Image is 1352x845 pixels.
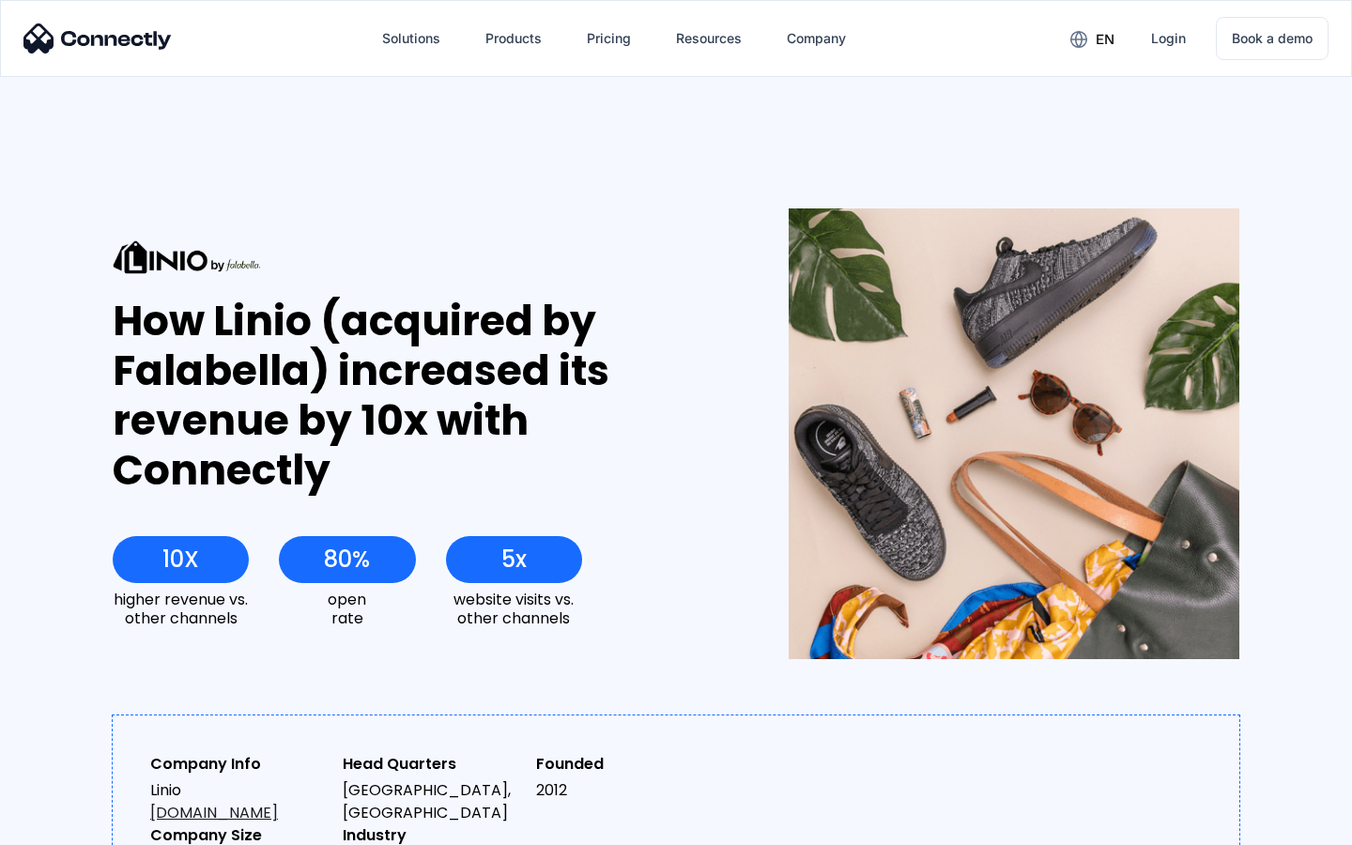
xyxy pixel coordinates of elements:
div: en [1096,26,1114,53]
div: Solutions [382,25,440,52]
div: Login [1151,25,1186,52]
div: Linio [150,779,328,824]
div: Products [485,25,542,52]
div: 10X [162,546,199,573]
div: website visits vs. other channels [446,591,582,626]
div: 2012 [536,779,714,802]
div: Company [787,25,846,52]
div: Pricing [587,25,631,52]
div: Head Quarters [343,753,520,776]
a: [DOMAIN_NAME] [150,802,278,823]
aside: Language selected: English [19,812,113,838]
img: Connectly Logo [23,23,172,54]
a: Pricing [572,16,646,61]
div: 80% [324,546,370,573]
div: How Linio (acquired by Falabella) increased its revenue by 10x with Connectly [113,297,720,495]
a: Login [1136,16,1201,61]
div: Company Info [150,753,328,776]
div: 5x [501,546,527,573]
div: [GEOGRAPHIC_DATA], [GEOGRAPHIC_DATA] [343,779,520,824]
div: Founded [536,753,714,776]
ul: Language list [38,812,113,838]
div: Resources [676,25,742,52]
div: higher revenue vs. other channels [113,591,249,626]
div: open rate [279,591,415,626]
a: Book a demo [1216,17,1329,60]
